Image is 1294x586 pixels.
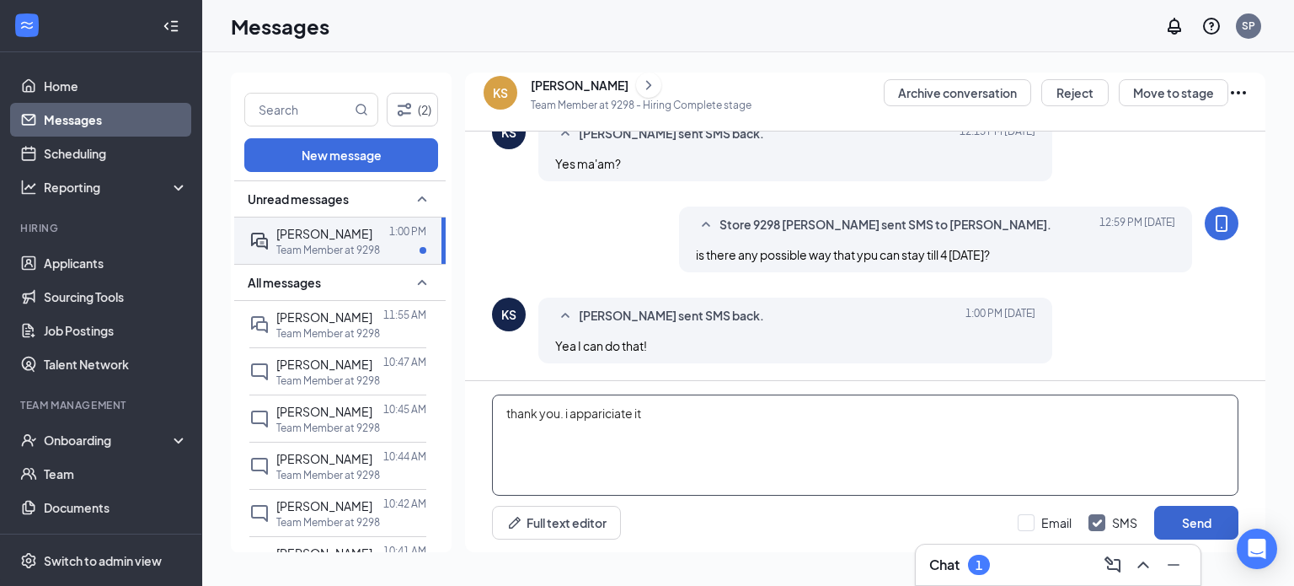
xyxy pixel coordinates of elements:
[389,224,426,239] p: 1:00 PM
[501,306,516,323] div: KS
[394,99,414,120] svg: Filter
[44,280,188,314] a: Sourcing Tools
[636,73,661,98] button: ChevronRight
[929,556,960,574] h3: Chat
[19,17,35,34] svg: WorkstreamLogo
[696,215,716,235] svg: SmallChevronUp
[44,457,188,491] a: Team
[44,432,174,449] div: Onboarding
[44,69,188,103] a: Home
[719,215,1051,235] span: Store 9298 [PERSON_NAME] sent SMS to [PERSON_NAME].
[276,468,380,482] p: Team Member at 9298
[1103,555,1123,575] svg: ComposeMessage
[44,314,188,347] a: Job Postings
[231,12,329,40] h1: Messages
[44,347,188,381] a: Talent Network
[249,231,270,251] svg: ActiveDoubleChat
[1154,506,1238,540] button: Send
[249,456,270,476] svg: ChatInactive
[555,156,621,171] span: Yes ma'am?
[248,274,321,291] span: All messages
[555,338,647,353] span: Yea I can do that!
[965,306,1035,326] span: [DATE] 1:00 PM
[501,124,516,141] div: KS
[44,246,188,280] a: Applicants
[696,247,990,262] span: is there any possible way that ypu can stay till 4 [DATE]?
[555,124,575,144] svg: SmallChevronUp
[276,374,380,388] p: Team Member at 9298
[276,498,372,513] span: [PERSON_NAME]
[20,552,37,569] svg: Settings
[44,137,188,170] a: Scheduling
[276,357,372,372] span: [PERSON_NAME]
[1201,16,1222,36] svg: QuestionInfo
[1164,16,1184,36] svg: Notifications
[383,497,426,511] p: 10:42 AM
[244,138,438,172] button: New message
[1130,551,1157,578] button: ChevronUp
[1133,555,1153,575] svg: ChevronUp
[531,77,628,94] div: [PERSON_NAME]
[493,84,508,101] div: KS
[248,191,349,207] span: Unread messages
[20,179,37,196] svg: Analysis
[1242,19,1255,33] div: SP
[276,421,380,435] p: Team Member at 9298
[44,491,188,524] a: Documents
[276,451,372,466] span: [PERSON_NAME]
[20,221,184,235] div: Hiring
[44,524,188,558] a: Surveys
[20,398,184,412] div: Team Management
[383,355,426,369] p: 10:47 AM
[1041,79,1109,106] button: Reject
[276,546,372,561] span: [PERSON_NAME]
[1099,215,1175,235] span: [DATE] 12:59 PM
[1119,79,1228,106] button: Move to stage
[412,189,432,209] svg: SmallChevronUp
[276,515,380,530] p: Team Member at 9298
[1160,551,1187,578] button: Minimize
[412,272,432,293] svg: SmallChevronUp
[1211,213,1232,234] svg: MobileSms
[579,306,764,326] span: [PERSON_NAME] sent SMS back.
[383,449,426,464] p: 10:44 AM
[20,432,37,449] svg: UserCheck
[492,506,621,540] button: Full text editorPen
[579,124,764,144] span: [PERSON_NAME] sent SMS back.
[249,551,270,571] svg: ChatInactive
[387,93,438,126] button: Filter (2)
[492,395,1238,496] textarea: thank you. i appariciate it
[1099,551,1126,578] button: ComposeMessage
[555,306,575,326] svg: SmallChevronUp
[44,179,189,196] div: Reporting
[276,309,372,325] span: [PERSON_NAME]
[383,308,426,322] p: 11:55 AM
[276,404,372,419] span: [PERSON_NAME]
[383,544,426,558] p: 10:41 AM
[249,362,270,382] svg: ChatInactive
[1228,83,1249,103] svg: Ellipses
[355,103,368,116] svg: MagnifyingGlass
[249,315,270,335] svg: DoubleChat
[960,124,1035,144] span: [DATE] 12:15 PM
[884,79,1031,106] button: Archive conversation
[44,103,188,137] a: Messages
[276,226,372,241] span: [PERSON_NAME]
[506,514,523,531] svg: Pen
[276,326,380,341] p: Team Member at 9298
[640,75,657,95] svg: ChevronRight
[976,558,982,573] div: 1
[44,552,162,569] div: Switch to admin view
[249,503,270,524] svg: ChatInactive
[163,18,179,35] svg: Collapse
[1163,555,1184,575] svg: Minimize
[245,94,351,126] input: Search
[1237,529,1277,569] div: Open Intercom Messenger
[531,98,751,112] p: Team Member at 9298 - Hiring Complete stage
[383,402,426,417] p: 10:45 AM
[249,409,270,429] svg: ChatInactive
[276,243,380,257] p: Team Member at 9298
